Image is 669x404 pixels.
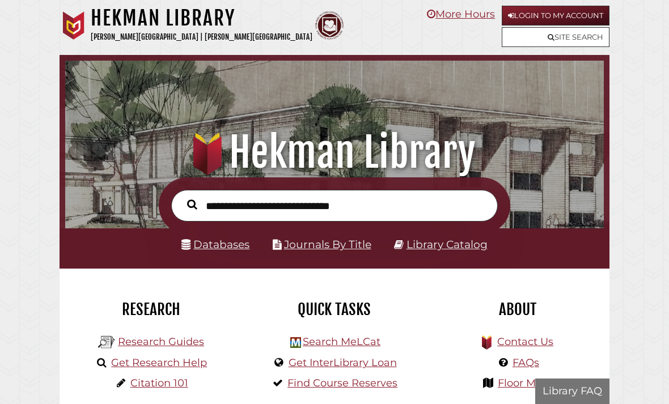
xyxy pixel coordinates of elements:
[502,6,609,25] a: Login to My Account
[315,11,344,40] img: Calvin Theological Seminary
[303,335,380,348] a: Search MeLCat
[181,197,203,212] button: Search
[287,377,397,389] a: Find Course Reserves
[111,356,207,369] a: Get Research Help
[513,356,539,369] a: FAQs
[407,238,488,251] a: Library Catalog
[289,356,397,369] a: Get InterLibrary Loan
[181,238,249,251] a: Databases
[284,238,371,251] a: Journals By Title
[427,8,495,20] a: More Hours
[290,337,301,348] img: Hekman Library Logo
[498,377,554,389] a: Floor Maps
[60,11,88,40] img: Calvin University
[98,334,115,351] img: Hekman Library Logo
[68,300,234,319] h2: Research
[435,300,601,319] h2: About
[91,6,312,31] h1: Hekman Library
[187,199,197,210] i: Search
[75,127,594,177] h1: Hekman Library
[497,335,553,348] a: Contact Us
[251,300,417,319] h2: Quick Tasks
[91,31,312,44] p: [PERSON_NAME][GEOGRAPHIC_DATA] | [PERSON_NAME][GEOGRAPHIC_DATA]
[118,335,204,348] a: Research Guides
[130,377,188,389] a: Citation 101
[502,27,609,47] a: Site Search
